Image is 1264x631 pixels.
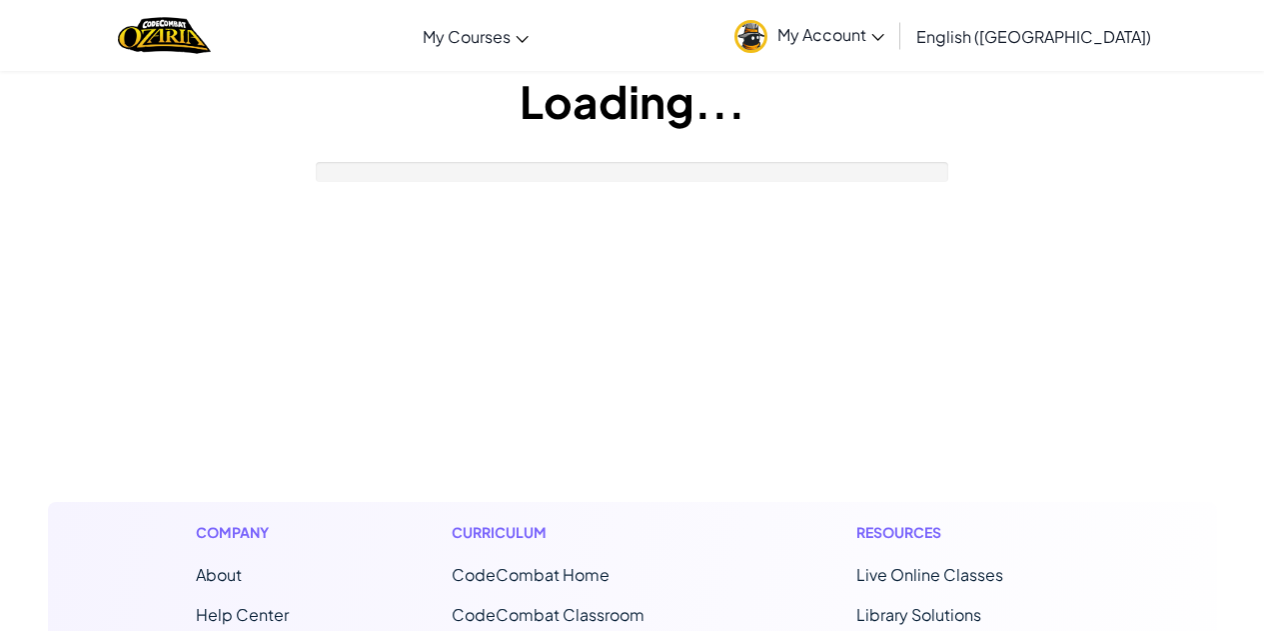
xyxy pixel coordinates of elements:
a: My Courses [413,9,539,63]
a: Library Solutions [856,604,981,625]
a: About [196,564,242,585]
a: Live Online Classes [856,564,1003,585]
a: Ozaria by CodeCombat logo [118,15,211,56]
h1: Curriculum [452,522,693,543]
a: My Account [724,4,894,67]
img: avatar [734,20,767,53]
span: English ([GEOGRAPHIC_DATA]) [916,26,1151,47]
a: CodeCombat Classroom [452,604,644,625]
h1: Resources [856,522,1069,543]
a: Help Center [196,604,289,625]
span: CodeCombat Home [452,564,610,585]
span: My Courses [423,26,511,47]
h1: Company [196,522,289,543]
a: English ([GEOGRAPHIC_DATA]) [906,9,1161,63]
img: Home [118,15,211,56]
span: My Account [777,24,884,45]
